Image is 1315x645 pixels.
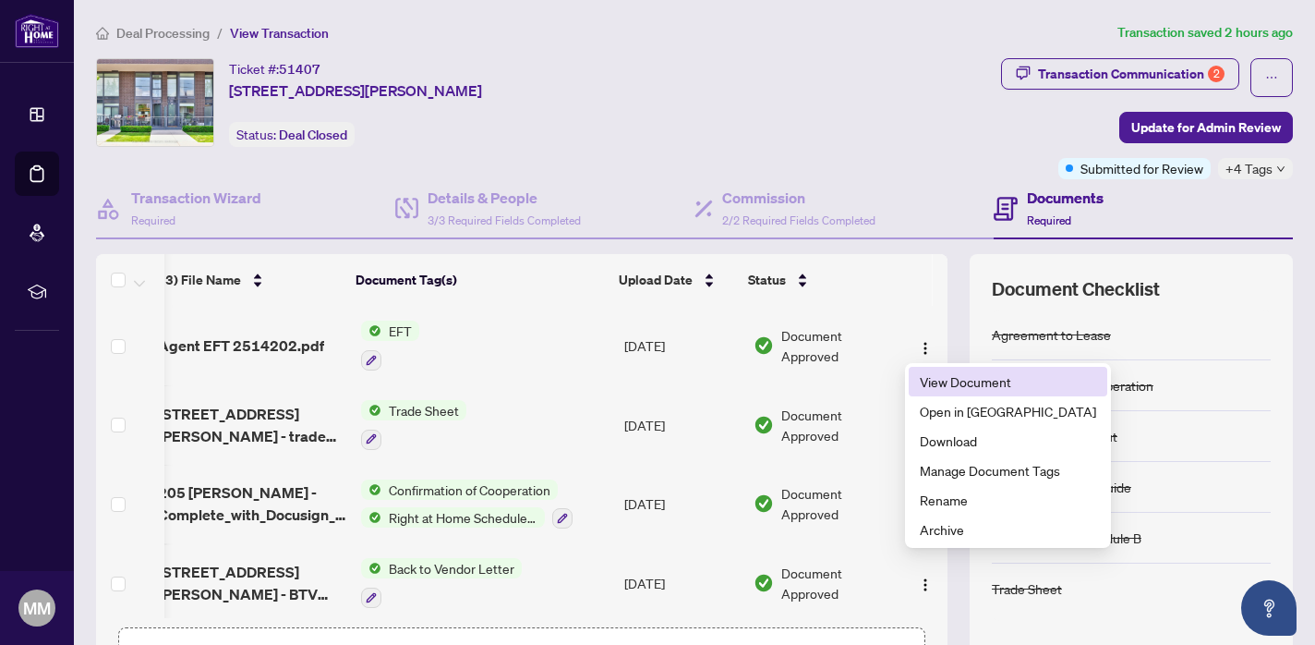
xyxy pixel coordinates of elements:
[229,58,320,79] div: Ticket #:
[381,400,466,420] span: Trade Sheet
[361,400,381,420] img: Status Icon
[23,595,51,621] span: MM
[920,371,1096,392] span: View Document
[381,558,522,578] span: Back to Vendor Letter
[754,415,774,435] img: Document Status
[617,385,746,465] td: [DATE]
[1001,58,1239,90] button: Transaction Communication2
[1080,158,1203,178] span: Submitted for Review
[748,270,786,290] span: Status
[781,405,896,445] span: Document Approved
[97,59,213,146] img: IMG-C12362527_1.jpg
[781,563,896,603] span: Document Approved
[918,341,933,356] img: Logo
[1241,580,1297,636] button: Open asap
[361,400,466,450] button: Status IconTrade Sheet
[361,558,381,578] img: Status Icon
[428,213,581,227] span: 3/3 Required Fields Completed
[158,403,346,447] span: [STREET_ADDRESS][PERSON_NAME] - trade sheet - [PERSON_NAME] to Review.pdf
[131,213,175,227] span: Required
[911,568,940,598] button: Logo
[920,460,1096,481] span: Manage Document Tags
[1265,71,1278,84] span: ellipsis
[116,25,210,42] span: Deal Processing
[381,507,545,528] span: Right at Home Schedule B
[992,276,1160,302] span: Document Checklist
[361,480,573,529] button: Status IconConfirmation of CooperationStatus IconRight at Home Schedule B
[158,481,346,526] span: 205 [PERSON_NAME] - Complete_with_Docusign_205_Manning_-_205_Man.pdf
[279,127,347,143] span: Deal Closed
[131,187,261,209] h4: Transaction Wizard
[361,321,381,341] img: Status Icon
[754,493,774,514] img: Document Status
[920,401,1096,421] span: Open in [GEOGRAPHIC_DATA]
[229,79,482,102] span: [STREET_ADDRESS][PERSON_NAME]
[1208,66,1225,82] div: 2
[781,483,896,524] span: Document Approved
[428,187,581,209] h4: Details & People
[617,543,746,623] td: [DATE]
[96,27,109,40] span: home
[15,14,59,48] img: logo
[918,578,933,592] img: Logo
[617,306,746,385] td: [DATE]
[152,270,241,290] span: (13) File Name
[722,187,875,209] h4: Commission
[158,335,324,357] span: Agent EFT 2514202.pdf
[145,254,348,306] th: (13) File Name
[722,213,875,227] span: 2/2 Required Fields Completed
[920,519,1096,540] span: Archive
[348,254,611,306] th: Document Tag(s)
[158,561,346,605] span: [STREET_ADDRESS][PERSON_NAME] - BTV letter.pdf
[754,335,774,356] img: Document Status
[1131,113,1281,142] span: Update for Admin Review
[230,25,329,42] span: View Transaction
[911,331,940,360] button: Logo
[992,324,1111,345] div: Agreement to Lease
[920,490,1096,510] span: Rename
[619,270,693,290] span: Upload Date
[361,558,522,608] button: Status IconBack to Vendor Letter
[1117,22,1293,43] article: Transaction saved 2 hours ago
[361,321,419,371] button: Status IconEFT
[229,122,355,147] div: Status:
[611,254,741,306] th: Upload Date
[361,507,381,528] img: Status Icon
[1027,187,1104,209] h4: Documents
[381,321,419,341] span: EFT
[1027,213,1071,227] span: Required
[1119,112,1293,143] button: Update for Admin Review
[279,61,320,78] span: 51407
[617,465,746,544] td: [DATE]
[217,22,223,43] li: /
[361,480,381,500] img: Status Icon
[1038,59,1225,89] div: Transaction Communication
[1225,158,1273,179] span: +4 Tags
[992,578,1062,599] div: Trade Sheet
[1276,164,1285,174] span: down
[920,431,1096,451] span: Download
[781,325,896,366] span: Document Approved
[381,480,558,500] span: Confirmation of Cooperation
[754,573,774,593] img: Document Status
[741,254,898,306] th: Status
